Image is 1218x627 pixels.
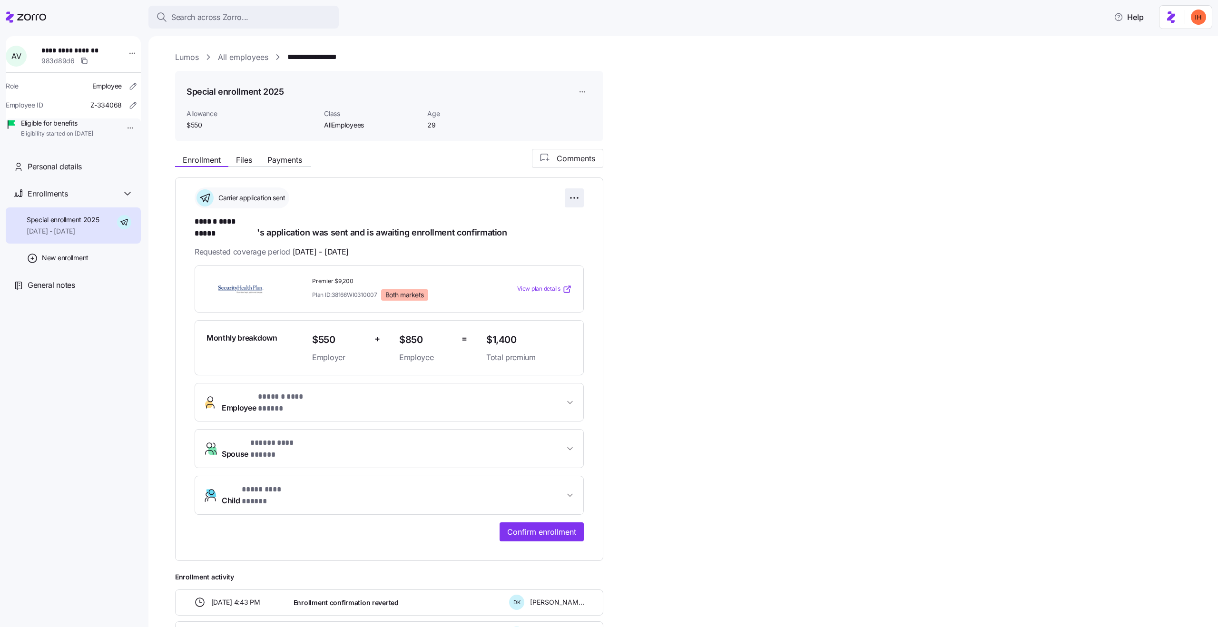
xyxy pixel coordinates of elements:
a: All employees [218,51,268,63]
span: AllEmployees [324,120,420,130]
span: $550 [312,332,367,348]
span: Files [236,156,252,164]
span: Child [222,484,302,507]
span: View plan details [517,284,560,294]
span: Enrollments [28,188,68,200]
span: Confirm enrollment [507,526,576,538]
a: View plan details [517,284,572,294]
img: Security Health Plan [206,278,275,300]
span: [DATE] - [DATE] [27,226,99,236]
span: Employee [92,81,122,91]
span: Payments [267,156,302,164]
button: Confirm enrollment [500,522,584,541]
span: [DATE] - [DATE] [293,246,349,258]
span: Search across Zorro... [171,11,248,23]
span: Role [6,81,19,91]
span: [DATE] 4:43 PM [211,598,260,607]
span: Eligible for benefits [21,118,93,128]
span: Employee ID [6,100,43,110]
button: Search across Zorro... [148,6,339,29]
span: Enrollment [183,156,221,164]
h1: Special enrollment 2025 [187,86,284,98]
span: Eligibility started on [DATE] [21,130,93,138]
span: Enrollment activity [175,572,603,582]
span: = [462,332,467,346]
span: Requested coverage period [195,246,349,258]
span: Age [427,109,523,118]
span: $850 [399,332,454,348]
span: General notes [28,279,75,291]
span: [PERSON_NAME] [530,598,584,607]
span: $550 [187,120,316,130]
span: Class [324,109,420,118]
span: Enrollment confirmation reverted [294,598,399,607]
span: Carrier application sent [216,193,285,203]
button: Comments [532,149,603,168]
span: Z-334068 [90,100,122,110]
span: 29 [427,120,523,130]
span: Special enrollment 2025 [27,215,99,225]
span: New enrollment [42,253,88,263]
span: + [374,332,380,346]
span: $1,400 [486,332,572,348]
span: Help [1114,11,1144,23]
span: Personal details [28,161,82,173]
span: Spouse [222,437,315,460]
span: Monthly breakdown [206,332,277,344]
span: Comments [557,153,595,164]
span: Plan ID: 38166WI0310007 [312,291,377,299]
span: Allowance [187,109,316,118]
a: Lumos [175,51,199,63]
h1: 's application was sent and is awaiting enrollment confirmation [195,216,584,238]
span: Both markets [385,291,424,299]
span: Premier $9,200 [312,277,479,285]
span: Employer [312,352,367,363]
span: Total premium [486,352,572,363]
span: Employee [399,352,454,363]
img: f3711480c2c985a33e19d88a07d4c111 [1191,10,1206,25]
span: A V [11,52,21,60]
span: Employee [222,391,324,414]
button: Help [1106,8,1151,27]
span: D K [513,600,521,605]
span: 983d89d6 [41,56,75,66]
